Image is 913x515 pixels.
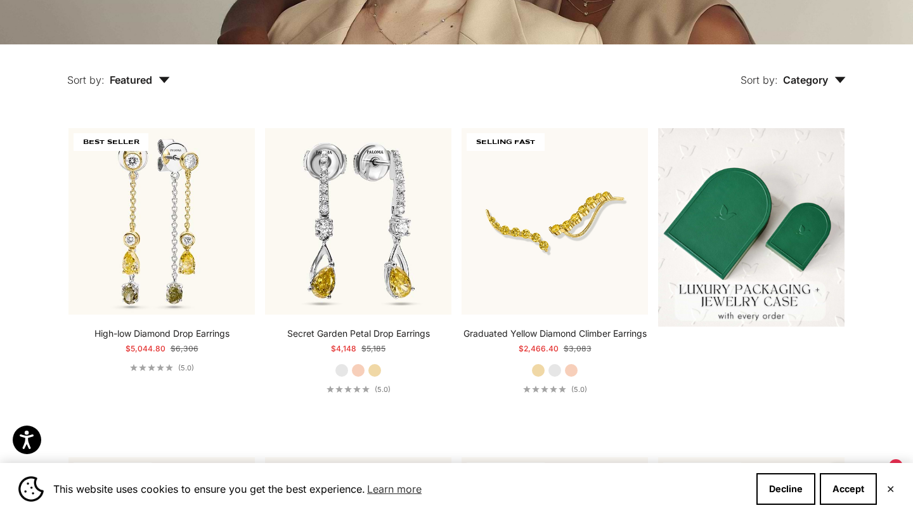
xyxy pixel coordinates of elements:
[564,342,592,355] compare-at-price: $3,083
[327,386,370,393] div: 5.0 out of 5.0 stars
[783,74,846,86] span: Category
[38,44,199,98] button: Sort by: Featured
[18,476,44,502] img: Cookie banner
[53,479,746,499] span: This website uses cookies to ensure you get the best experience.
[265,128,451,315] img: #WhiteGold
[523,386,566,393] div: 5.0 out of 5.0 stars
[130,364,173,371] div: 5.0 out of 5.0 stars
[741,74,778,86] span: Sort by:
[110,74,170,86] span: Featured
[287,327,430,340] a: Secret Garden Petal Drop Earrings
[523,385,587,394] a: 5.0 out of 5.0 stars(5.0)
[67,74,105,86] span: Sort by:
[467,133,545,151] span: SELLING FAST
[663,462,741,480] span: SELLING FAST
[375,385,391,394] span: (5.0)
[68,128,255,315] img: High-low Diamond Drop Earrings
[756,473,815,505] button: Decline
[74,462,152,480] span: SELLING FAST
[94,327,230,340] a: High-low Diamond Drop Earrings
[130,363,194,372] a: 5.0 out of 5.0 stars(5.0)
[886,485,895,493] button: Close
[571,385,587,394] span: (5.0)
[463,327,647,340] a: Graduated Yellow Diamond Climber Earrings
[711,44,875,98] button: Sort by: Category
[171,342,198,355] compare-at-price: $6,306
[361,342,385,355] compare-at-price: $5,185
[74,133,148,151] span: BEST SELLER
[331,342,356,355] sale-price: $4,148
[178,363,194,372] span: (5.0)
[327,385,391,394] a: 5.0 out of 5.0 stars(5.0)
[462,128,648,315] img: #YellowGold
[365,479,424,499] a: Learn more
[467,462,545,480] span: SELLING FAST
[126,342,165,355] sale-price: $5,044.80
[519,342,559,355] sale-price: $2,466.40
[820,473,877,505] button: Accept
